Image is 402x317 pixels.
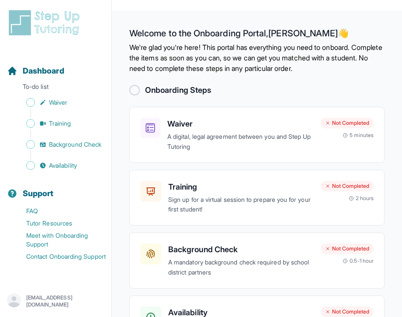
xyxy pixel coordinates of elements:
a: Training [7,117,111,130]
h3: Waiver [167,118,314,130]
span: Availability [49,161,77,170]
a: Tutor Resources [7,217,111,229]
div: 2 hours [349,195,374,202]
div: Not Completed [321,118,374,128]
a: Meet with Onboarding Support [7,229,111,250]
div: 0.5-1 hour [343,257,374,264]
span: Training [49,119,71,128]
a: Waiver [7,96,111,109]
p: We're glad you're here! This portal has everything you need to onboard. Complete the items as soo... [129,42,385,74]
h3: Training [168,181,314,193]
h2: Welcome to the Onboarding Portal, [PERSON_NAME] 👋 [129,28,385,42]
p: Sign up for a virtual session to prepare you for your first student! [168,195,314,215]
a: FAQ [7,205,111,217]
h3: Background Check [168,243,314,256]
button: Support [3,173,108,203]
div: Not Completed [321,306,374,317]
button: [EMAIL_ADDRESS][DOMAIN_NAME] [7,293,104,309]
p: [EMAIL_ADDRESS][DOMAIN_NAME] [26,294,104,308]
div: Not Completed [321,243,374,254]
p: A mandatory background check required by school district partners [168,257,314,278]
div: Not Completed [321,181,374,191]
p: To-do list [3,82,108,95]
span: Background Check [49,140,101,149]
button: Dashboard [3,51,108,81]
a: Dashboard [7,65,64,77]
a: Background CheckA mandatory background check required by school district partnersNot Completed0.5... [129,232,385,289]
p: A digital, legal agreement between you and Step Up Tutoring [167,132,314,152]
span: Dashboard [23,65,64,77]
span: Support [23,187,54,200]
span: Waiver [49,98,67,107]
h2: Onboarding Steps [145,84,211,96]
a: Background Check [7,138,111,151]
a: TrainingSign up for a virtual session to prepare you for your first student!Not Completed2 hours [129,170,385,226]
img: logo [7,9,85,37]
a: WaiverA digital, legal agreement between you and Step Up TutoringNot Completed5 minutes [129,107,385,163]
a: Availability [7,159,111,172]
a: Contact Onboarding Support [7,250,111,263]
div: 5 minutes [343,132,374,139]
